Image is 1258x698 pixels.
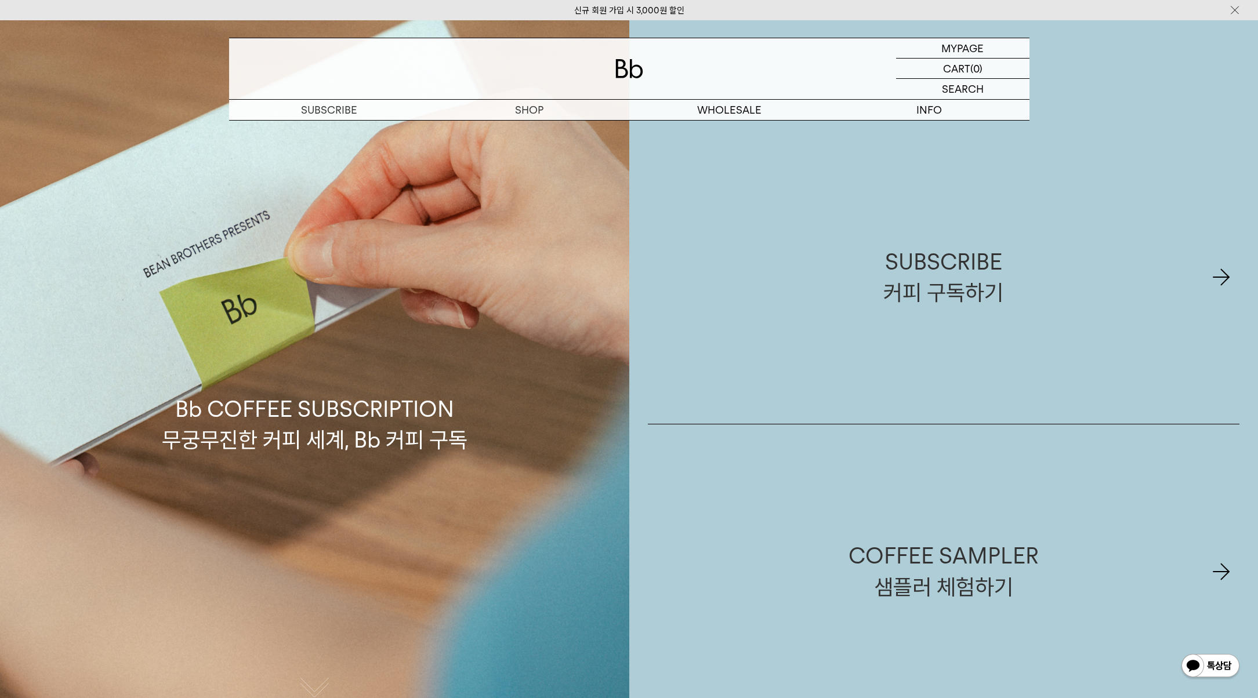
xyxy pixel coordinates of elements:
[943,59,970,78] p: CART
[896,59,1029,79] a: CART (0)
[615,59,643,78] img: 로고
[1180,653,1241,681] img: 카카오톡 채널 1:1 채팅 버튼
[429,100,629,120] a: SHOP
[896,38,1029,59] a: MYPAGE
[970,59,983,78] p: (0)
[941,38,984,58] p: MYPAGE
[629,100,829,120] p: WHOLESALE
[829,100,1029,120] p: INFO
[574,5,684,16] a: 신규 회원 가입 시 3,000원 할인
[229,100,429,120] a: SUBSCRIBE
[942,79,984,99] p: SEARCH
[162,283,467,455] p: Bb COFFEE SUBSCRIPTION 무궁무진한 커피 세계, Bb 커피 구독
[883,246,1003,308] div: SUBSCRIBE 커피 구독하기
[849,540,1039,602] div: COFFEE SAMPLER 샘플러 체험하기
[648,130,1240,424] a: SUBSCRIBE커피 구독하기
